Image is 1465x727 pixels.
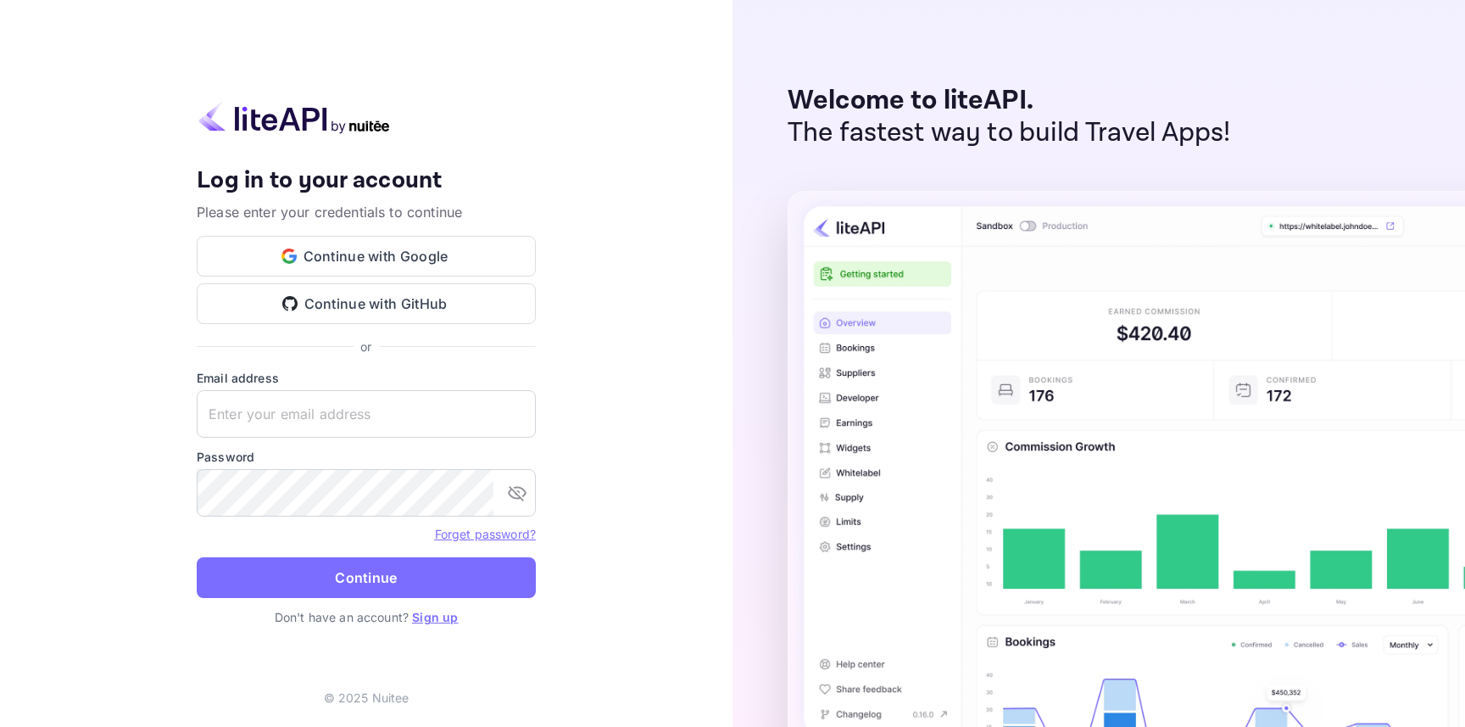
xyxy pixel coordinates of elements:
[360,338,371,355] p: or
[435,525,536,542] a: Forget password?
[197,166,536,196] h4: Log in to your account
[197,448,536,466] label: Password
[197,236,536,277] button: Continue with Google
[197,608,536,626] p: Don't have an account?
[197,390,536,438] input: Enter your email address
[788,85,1231,117] p: Welcome to liteAPI.
[197,101,392,134] img: liteapi
[197,557,536,598] button: Continue
[435,527,536,541] a: Forget password?
[412,610,458,624] a: Sign up
[197,202,536,222] p: Please enter your credentials to continue
[324,689,409,707] p: © 2025 Nuitee
[788,117,1231,149] p: The fastest way to build Travel Apps!
[500,476,534,510] button: toggle password visibility
[197,283,536,324] button: Continue with GitHub
[197,369,536,387] label: Email address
